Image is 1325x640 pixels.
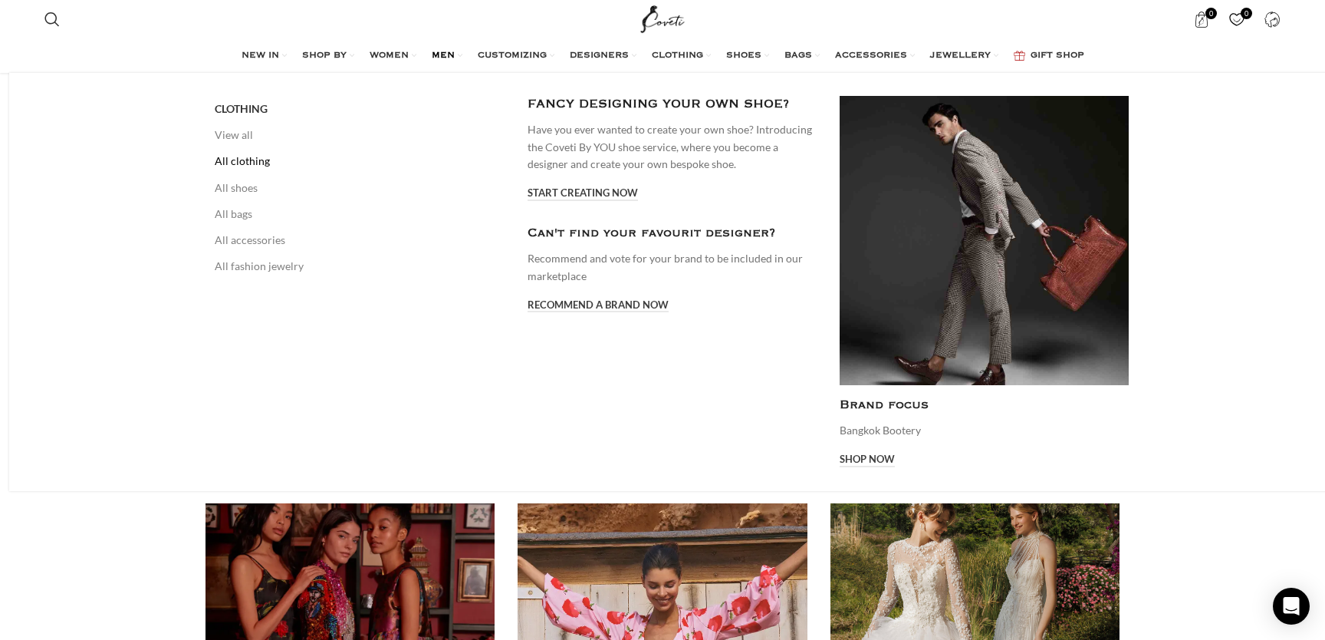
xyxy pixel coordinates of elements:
[784,50,812,62] span: BAGS
[528,121,817,173] p: Have you ever wanted to create your own shoe? Introducing the Coveti By YOU shoe service, where y...
[1031,50,1084,62] span: GIFT SHOP
[652,41,711,71] a: CLOTHING
[840,454,895,467] a: Shop now
[930,41,998,71] a: JEWELLERY
[1221,4,1253,35] div: My Wishlist
[478,50,547,62] span: CUSTOMIZING
[528,225,817,242] h4: Can't find your favourit designer?
[370,50,409,62] span: WOMEN
[835,41,915,71] a: ACCESSORIES
[242,50,279,62] span: NEW IN
[37,41,1288,71] div: Main navigation
[1241,8,1252,19] span: 0
[302,41,354,71] a: SHOP BY
[215,201,504,227] a: All bags
[215,175,504,201] a: All shoes
[1186,4,1218,35] a: 0
[215,102,268,116] span: CLOTHING
[1205,8,1217,19] span: 0
[478,41,554,71] a: CUSTOMIZING
[570,41,636,71] a: DESIGNERS
[1014,41,1084,71] a: GIFT SHOP
[215,227,504,253] a: All accessories
[1014,51,1025,61] img: GiftBag
[528,187,638,201] a: Start creating now
[1273,588,1310,625] div: Open Intercom Messenger
[726,50,761,62] span: SHOES
[840,96,1129,385] img: mens saddle shoes Men with brown shoes and brown bag
[570,50,629,62] span: DESIGNERS
[528,299,669,313] a: Recommend a brand now
[652,50,703,62] span: CLOTHING
[528,250,817,285] p: Recommend and vote for your brand to be included in our marketplace
[242,41,287,71] a: NEW IN
[528,96,817,114] h4: FANCY DESIGNING YOUR OWN SHOE?
[432,50,455,62] span: MEN
[840,397,1129,414] h4: Brand focus
[726,41,769,71] a: SHOES
[1221,4,1253,35] a: 0
[432,41,462,71] a: MEN
[784,41,820,71] a: BAGS
[370,41,416,71] a: WOMEN
[302,50,347,62] span: SHOP BY
[637,12,689,25] a: Site logo
[37,4,67,35] a: Search
[215,253,504,279] a: All fashion jewelry
[215,122,504,148] a: View all
[215,148,504,174] a: All clothing
[840,422,1129,439] p: Bangkok Bootery
[835,50,907,62] span: ACCESSORIES
[930,50,991,62] span: JEWELLERY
